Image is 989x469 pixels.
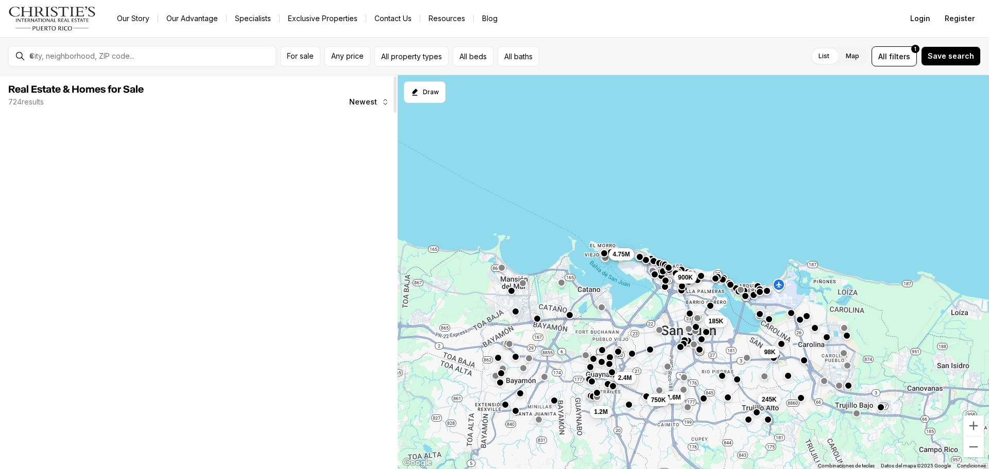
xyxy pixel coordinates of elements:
[614,372,636,384] button: 2.4M
[651,396,666,404] span: 750K
[709,317,724,325] span: 185K
[498,46,539,66] button: All baths
[647,394,670,406] button: 750K
[609,248,634,260] button: 4.75M
[764,348,775,356] span: 98K
[810,47,838,65] label: List
[667,393,681,402] span: 1.6M
[343,92,396,112] button: Newest
[613,250,630,258] span: 4.75M
[838,47,867,65] label: Map
[594,408,608,416] span: 1.2M
[8,6,96,31] img: logo
[889,51,910,62] span: filters
[325,46,370,66] button: Any price
[109,11,158,26] a: Our Story
[878,51,887,62] span: All
[762,395,777,404] span: 245K
[663,391,685,404] button: 1.6M
[227,11,279,26] a: Specialists
[374,46,449,66] button: All property types
[921,46,981,66] button: Save search
[872,46,917,66] button: Allfilters1
[674,271,697,284] button: 900K
[939,8,981,29] button: Register
[945,14,975,23] span: Register
[678,273,693,282] span: 900K
[904,8,936,29] button: Login
[910,14,930,23] span: Login
[8,98,44,106] p: 724 results
[287,52,314,60] span: For sale
[705,315,728,327] button: 185K
[349,98,377,106] span: Newest
[760,346,779,358] button: 98K
[928,52,974,60] span: Save search
[420,11,473,26] a: Resources
[331,52,364,60] span: Any price
[914,45,916,53] span: 1
[590,406,612,418] button: 1.2M
[8,84,144,95] span: Real Estate & Homes for Sale
[453,46,493,66] button: All beds
[366,11,420,26] button: Contact Us
[404,81,446,103] button: Start drawing
[474,11,506,26] a: Blog
[618,374,632,382] span: 2.4M
[280,46,320,66] button: For sale
[280,11,366,26] a: Exclusive Properties
[158,11,226,26] a: Our Advantage
[758,393,781,406] button: 245K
